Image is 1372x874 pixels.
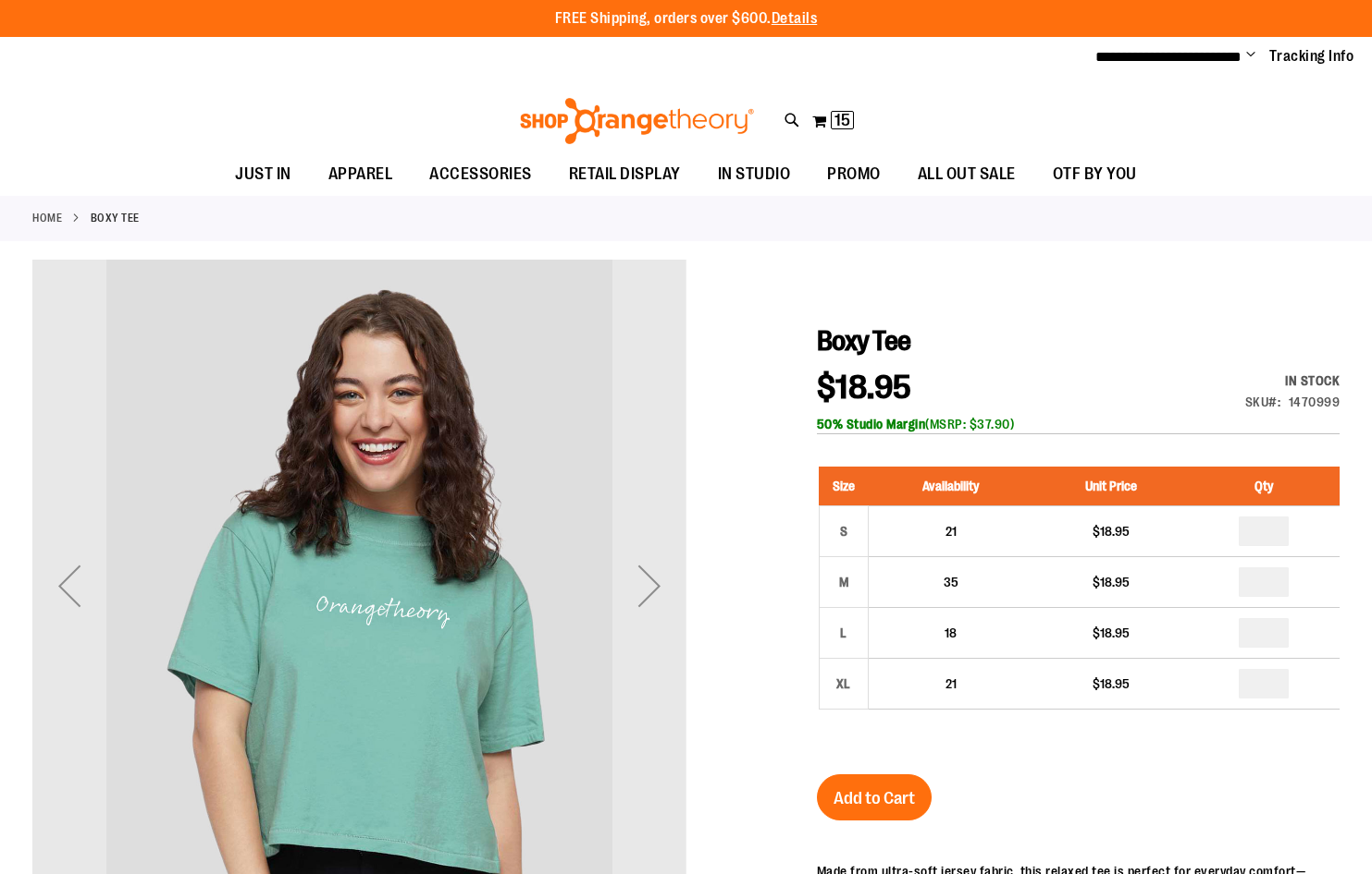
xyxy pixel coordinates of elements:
th: Qty [1189,467,1340,506]
span: IN STUDIO [718,153,791,195]
span: 21 [946,676,957,691]
span: RETAIL DISPLAY [569,153,681,195]
button: Account menu [1246,47,1255,66]
div: $18.95 [1043,522,1180,540]
div: S [830,517,858,545]
th: Size [819,467,868,506]
span: 21 [946,524,957,539]
div: In stock [1245,371,1341,390]
span: Add to Cart [834,788,915,808]
span: PROMO [827,153,881,195]
th: Availability [868,467,1033,506]
div: 1470999 [1289,393,1341,411]
span: ALL OUT SALE [918,153,1016,195]
strong: Boxy Tee [91,210,140,226]
span: OTF BY YOU [1053,153,1137,195]
button: Add to Cart [817,774,932,820]
div: $18.95 [1043,573,1180,591]
span: 35 [944,575,958,589]
a: Home [32,210,62,226]
a: Tracking Info [1269,46,1354,67]
div: L [830,619,858,647]
span: $18.95 [817,369,912,407]
a: Details [772,10,818,27]
span: JUST IN [235,153,291,195]
strong: SKU [1245,395,1281,409]
p: FREE Shipping, orders over $600. [555,8,818,30]
div: $18.95 [1043,624,1180,642]
div: $18.95 [1043,674,1180,693]
span: 15 [834,111,850,129]
span: APPAREL [328,153,393,195]
div: XL [830,670,858,698]
span: 18 [945,625,957,640]
div: M [830,568,858,596]
div: (MSRP: $37.90) [817,415,1340,433]
img: Shop Orangetheory [517,98,757,144]
span: ACCESSORIES [429,153,532,195]
b: 50% Studio Margin [817,417,926,431]
div: Availability [1245,371,1341,390]
span: Boxy Tee [817,325,911,357]
th: Unit Price [1033,467,1189,506]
